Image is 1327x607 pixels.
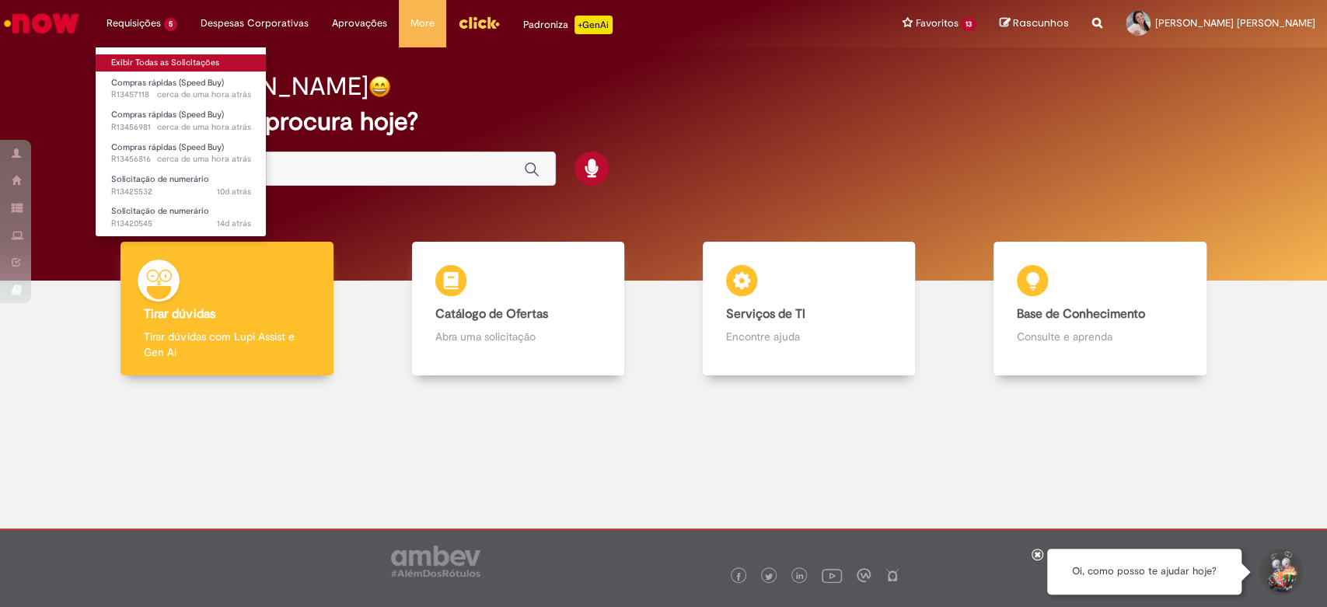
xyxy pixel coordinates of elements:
[157,121,251,133] time: 28/08/2025 11:06:47
[574,16,613,34] p: +GenAi
[726,329,892,344] p: Encontre ajuda
[391,546,480,577] img: logo_footer_ambev_rotulo_gray.png
[410,16,435,31] span: More
[201,16,309,31] span: Despesas Corporativas
[822,565,842,585] img: logo_footer_youtube.png
[107,16,161,31] span: Requisições
[157,89,251,100] span: cerca de uma hora atrás
[111,218,251,230] span: R13420545
[217,186,251,197] time: 18/08/2025 15:44:16
[111,89,251,101] span: R13457118
[726,306,805,322] b: Serviços de TI
[111,205,209,217] span: Solicitação de numerário
[95,47,267,237] ul: Requisições
[82,242,372,376] a: Tirar dúvidas Tirar dúvidas com Lupi Assist e Gen Ai
[1047,549,1241,595] div: Oi, como posso te ajudar hoje?
[955,242,1245,376] a: Base de Conhecimento Consulte e aprenda
[157,89,251,100] time: 28/08/2025 11:21:52
[157,153,251,165] time: 28/08/2025 10:47:42
[435,329,601,344] p: Abra uma solicitação
[125,108,1202,135] h2: O que você procura hoje?
[885,568,899,582] img: logo_footer_naosei.png
[96,171,267,200] a: Aberto R13425532 : Solicitação de numerário
[458,11,500,34] img: click_logo_yellow_360x200.png
[144,306,215,322] b: Tirar dúvidas
[1257,549,1304,595] button: Iniciar Conversa de Suporte
[96,106,267,135] a: Aberto R13456981 : Compras rápidas (Speed Buy)
[96,54,267,72] a: Exibir Todas as Solicitações
[857,568,871,582] img: logo_footer_workplace.png
[217,218,251,229] span: 14d atrás
[111,109,224,120] span: Compras rápidas (Speed Buy)
[111,77,224,89] span: Compras rápidas (Speed Buy)
[217,186,251,197] span: 10d atrás
[96,203,267,232] a: Aberto R13420545 : Solicitação de numerário
[915,16,958,31] span: Favoritos
[217,218,251,229] time: 15/08/2025 12:04:40
[1017,306,1145,322] b: Base de Conhecimento
[111,141,224,153] span: Compras rápidas (Speed Buy)
[96,139,267,168] a: Aberto R13456816 : Compras rápidas (Speed Buy)
[796,572,804,581] img: logo_footer_linkedin.png
[1155,16,1315,30] span: [PERSON_NAME] [PERSON_NAME]
[664,242,955,376] a: Serviços de TI Encontre ajuda
[1017,329,1182,344] p: Consulte e aprenda
[144,329,309,360] p: Tirar dúvidas com Lupi Assist e Gen Ai
[368,75,391,98] img: happy-face.png
[157,121,251,133] span: cerca de uma hora atrás
[1000,16,1069,31] a: Rascunhos
[157,153,251,165] span: cerca de uma hora atrás
[111,121,251,134] span: R13456981
[111,173,209,185] span: Solicitação de numerário
[111,186,251,198] span: R13425532
[765,573,773,581] img: logo_footer_twitter.png
[1013,16,1069,30] span: Rascunhos
[111,153,251,166] span: R13456816
[435,306,548,322] b: Catálogo de Ofertas
[2,8,82,39] img: ServiceNow
[961,18,976,31] span: 13
[372,242,663,376] a: Catálogo de Ofertas Abra uma solicitação
[164,18,177,31] span: 5
[735,573,742,581] img: logo_footer_facebook.png
[96,75,267,103] a: Aberto R13457118 : Compras rápidas (Speed Buy)
[523,16,613,34] div: Padroniza
[332,16,387,31] span: Aprovações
